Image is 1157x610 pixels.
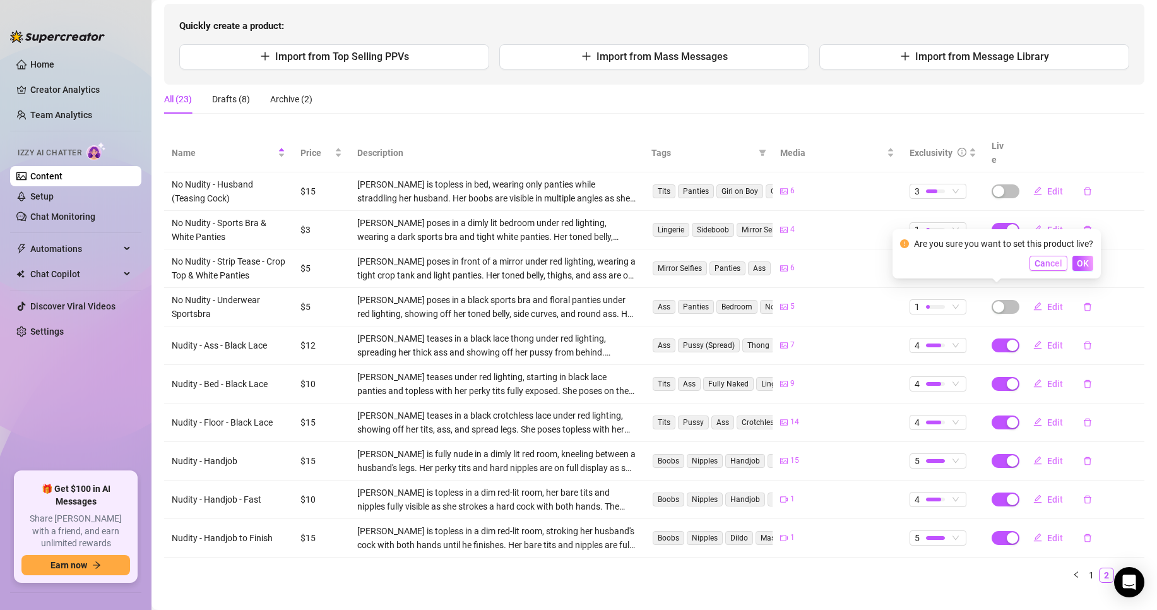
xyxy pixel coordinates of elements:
button: Edit [1023,451,1073,471]
span: delete [1083,380,1092,388]
span: plus [900,51,910,61]
span: No Face [760,300,798,314]
button: Import from Top Selling PPVs [179,44,489,69]
span: Edit [1047,494,1063,505]
span: delete [1083,418,1092,427]
span: Bedroom [716,300,757,314]
span: Cancel [1035,258,1062,268]
div: Are you sure you want to set this product live? [914,237,1093,251]
span: left [1072,571,1080,578]
span: edit [1033,533,1042,542]
li: 2 [1099,568,1114,583]
span: delete [1083,225,1092,234]
td: No Nudity - Underwear Sportsbra [164,288,293,326]
div: Exclusivity [910,146,952,160]
span: plus [581,51,591,61]
span: Edit [1047,533,1063,543]
div: All (23) [164,92,192,106]
a: Setup [30,191,54,201]
li: 1 [1084,568,1099,583]
button: delete [1073,412,1102,433]
div: [PERSON_NAME] is topless in bed, wearing only panties while straddling her husband. Her boobs are... [357,177,636,205]
div: [PERSON_NAME] teases in a black crotchless lace under red lighting, showing off her tits, ass, an... [357,409,636,436]
span: 15 [790,455,799,467]
span: Edit [1047,379,1063,389]
span: Tits [653,416,675,429]
span: Edit [1047,302,1063,312]
span: Ass [678,377,701,391]
td: $12 [293,326,350,365]
span: Media [780,146,884,160]
button: Edit [1023,528,1073,548]
span: Pussy (Spread) [678,338,740,352]
div: Open Intercom Messenger [1114,567,1144,597]
span: Tits [653,184,675,198]
button: Edit [1023,335,1073,356]
a: Home [30,59,54,69]
td: $15 [293,519,350,558]
button: delete [1073,335,1102,356]
a: Team Analytics [30,110,92,120]
div: [PERSON_NAME] teases under red lighting, starting in black lace panties and topless with her perk... [357,370,636,398]
span: Nipples [687,454,723,468]
span: Chat Copilot [30,264,120,284]
span: video-camera [780,534,788,542]
span: delete [1083,302,1092,311]
a: 2 [1100,568,1113,582]
span: picture [780,380,788,388]
button: Edit [1023,297,1073,317]
span: Tags [651,146,754,160]
span: Crotchless Lingerie [737,416,811,429]
span: picture [780,188,788,195]
button: delete [1073,489,1102,510]
button: delete [1073,220,1102,240]
span: filter [756,143,769,162]
span: edit [1033,186,1042,195]
span: Share [PERSON_NAME] with a friend, and earn unlimited rewards [21,513,130,550]
div: [PERSON_NAME] poses in a dimly lit bedroom under red lighting, wearing a dark sports bra and tigh... [357,216,636,244]
span: Name [172,146,275,160]
span: picture [780,265,788,272]
span: Edit [1047,340,1063,350]
a: 1 [1084,568,1098,582]
span: 5 [915,531,920,545]
span: Boobs [653,454,684,468]
span: exclamation-circle [900,239,909,248]
span: Nipples [687,531,723,545]
span: Ass [653,300,675,314]
span: 1 [790,532,795,544]
span: Mirror Selfies [737,223,791,237]
span: Panties [678,184,714,198]
div: [PERSON_NAME] poses in front of a mirror under red lighting, wearing a tight crop tank and light ... [357,254,636,282]
button: delete [1073,374,1102,394]
td: Nudity - Floor - Black Lace [164,404,293,442]
img: AI Chatter [86,142,106,160]
span: Masturbation [756,531,812,545]
span: picture [780,342,788,349]
th: Media [773,134,901,172]
span: Thong [742,338,774,352]
span: Handjob [725,454,765,468]
span: edit [1033,456,1042,465]
span: Ass [748,261,771,275]
td: Nudity - Handjob [164,442,293,481]
span: 7 [790,339,795,351]
span: Mirror Selfies [653,261,707,275]
span: Sideboob [692,223,734,237]
span: thunderbolt [16,244,27,254]
li: Previous Page [1069,568,1084,583]
span: picture [780,457,788,465]
td: $15 [293,442,350,481]
span: delete [1083,495,1092,504]
span: Boobs [653,493,684,506]
span: delete [1083,457,1092,465]
span: 1 [915,223,920,237]
span: 6 [790,262,795,274]
td: $15 [293,172,350,211]
a: Creator Analytics [30,80,131,100]
button: Import from Mass Messages [499,44,809,69]
span: Edit [1047,417,1063,428]
div: Archive (2) [270,92,312,106]
span: 14 [790,416,799,428]
th: Description [350,134,644,172]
